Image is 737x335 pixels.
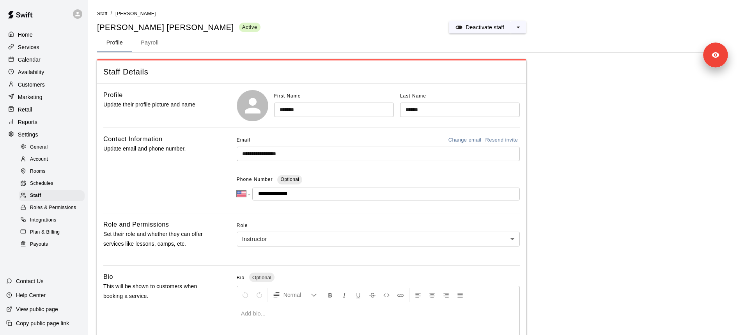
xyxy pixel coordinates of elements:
p: Help Center [16,291,46,299]
span: Staff Details [103,67,520,77]
button: Deactivate staff [449,21,510,34]
span: Integrations [30,216,57,224]
a: Roles & Permissions [19,202,88,214]
div: Schedules [19,178,85,189]
span: Email [237,134,250,147]
button: Format Bold [324,288,337,302]
button: Change email [446,134,484,146]
div: Instructor [237,232,520,246]
p: Retail [18,106,32,113]
a: Customers [6,79,81,90]
a: Calendar [6,54,81,66]
div: Staff [19,190,85,201]
div: General [19,142,85,153]
a: Reports [6,116,81,128]
a: Settings [6,129,81,140]
a: Integrations [19,214,88,226]
span: Payouts [30,241,48,248]
a: Availability [6,66,81,78]
span: Schedules [30,180,53,188]
li: / [110,9,112,18]
span: Phone Number [237,174,273,186]
a: Account [19,153,88,165]
button: Payroll [132,34,167,52]
p: Calendar [18,56,41,64]
button: Redo [253,288,266,302]
p: Contact Us [16,277,44,285]
a: Plan & Billing [19,226,88,238]
button: Format Strikethrough [366,288,379,302]
nav: breadcrumb [97,9,728,18]
button: Format Italics [338,288,351,302]
p: Copy public page link [16,319,69,327]
p: Settings [18,131,38,138]
a: Staff [19,190,88,202]
button: Resend invite [483,134,520,146]
button: Undo [239,288,252,302]
button: Formatting Options [269,288,320,302]
a: Payouts [19,238,88,250]
button: Right Align [439,288,453,302]
p: Services [18,43,39,51]
button: Justify Align [454,288,467,302]
button: Insert Code [380,288,393,302]
span: Bio [237,275,244,280]
p: Marketing [18,93,43,101]
h6: Profile [103,90,123,100]
a: Retail [6,104,81,115]
span: Last Name [400,93,426,99]
div: [PERSON_NAME] [PERSON_NAME] [97,22,260,33]
a: General [19,141,88,153]
div: Plan & Billing [19,227,85,238]
a: Rooms [19,166,88,178]
div: Payouts [19,239,85,250]
span: First Name [274,93,301,99]
p: Customers [18,81,45,89]
p: Availability [18,68,44,76]
p: Reports [18,118,37,126]
div: staff form tabs [97,34,728,52]
a: Schedules [19,178,88,190]
p: View public page [16,305,58,313]
div: Integrations [19,215,85,226]
span: Plan & Billing [30,229,60,236]
button: Insert Link [394,288,407,302]
a: Staff [97,10,107,16]
button: select merge strategy [510,21,526,34]
span: Staff [97,11,107,16]
p: Update email and phone number. [103,144,212,154]
span: Account [30,156,48,163]
div: Roles & Permissions [19,202,85,213]
a: Home [6,29,81,41]
a: Marketing [6,91,81,103]
p: This will be shown to customers when booking a service. [103,282,212,301]
p: Deactivate staff [466,23,504,31]
h6: Contact Information [103,134,163,144]
div: Rooms [19,166,85,177]
h6: Role and Permissions [103,220,169,230]
button: Profile [97,34,132,52]
span: [PERSON_NAME] [115,11,156,16]
span: Normal [283,291,311,299]
span: Active [239,24,260,30]
button: Left Align [411,288,425,302]
div: Services [6,41,81,53]
div: split button [449,21,526,34]
button: Center Align [425,288,439,302]
h6: Bio [103,272,113,282]
button: Format Underline [352,288,365,302]
span: Roles & Permissions [30,204,76,212]
span: Optional [280,177,299,182]
p: Home [18,31,33,39]
span: General [30,144,48,151]
p: Set their role and whether they can offer services like lessons, camps, etc. [103,229,212,249]
div: Account [19,154,85,165]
